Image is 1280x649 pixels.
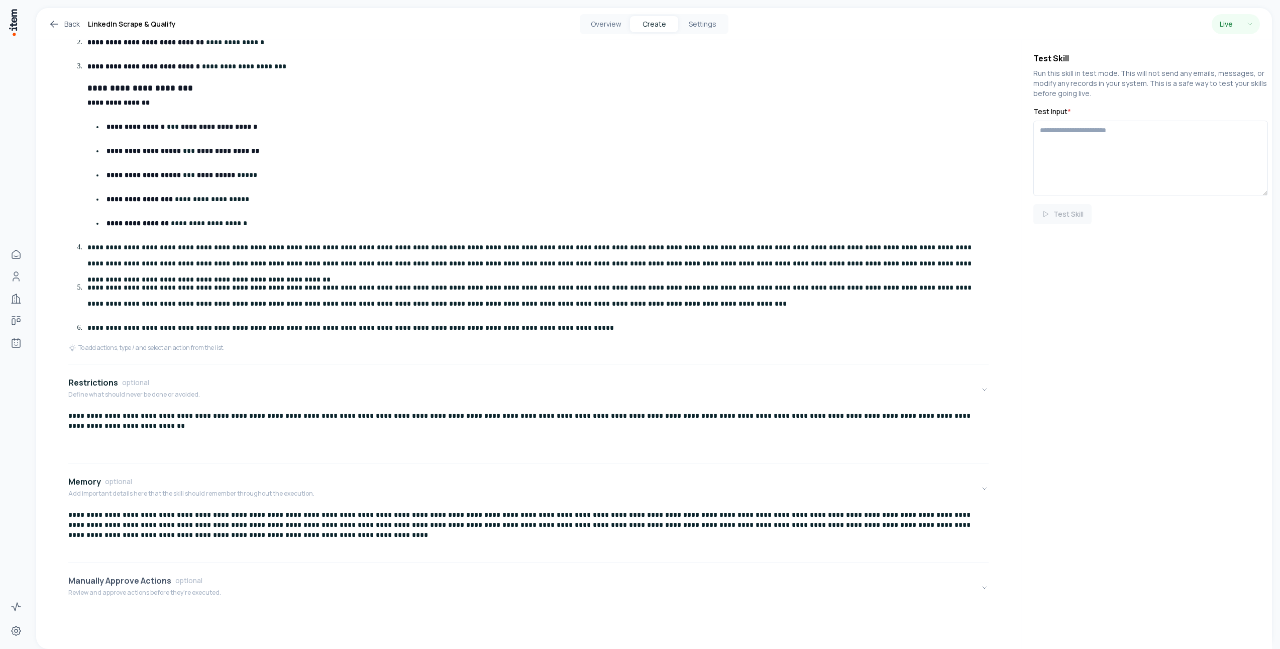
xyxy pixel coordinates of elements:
a: Agents [6,333,26,353]
h1: LinkedIn Scrape & Qualify [88,18,176,30]
div: RestrictionsoptionalDefine what should never be done or avoided. [68,411,989,459]
img: Item Brain Logo [8,8,18,37]
a: Activity [6,597,26,617]
h4: Test Skill [1033,52,1268,64]
button: Settings [678,16,726,32]
a: Companies [6,289,26,309]
a: Back [48,18,80,30]
label: Test Input [1033,107,1268,117]
a: Deals [6,311,26,331]
button: RestrictionsoptionalDefine what should never be done or avoided. [68,368,989,411]
div: MemoryoptionalAdd important details here that the skill should remember throughout the execution. [68,510,989,558]
a: People [6,266,26,287]
p: Define what should never be done or avoided. [68,391,200,399]
button: Create [630,16,678,32]
button: Manually Approve ActionsoptionalReview and approve actions before they're executed. [68,567,989,609]
p: Review and approve actions before they're executed. [68,589,221,597]
span: optional [122,378,149,388]
a: Settings [6,621,26,641]
h4: Memory [68,476,101,488]
span: optional [105,477,132,487]
div: Manually Approve ActionsoptionalReview and approve actions before they're executed. [68,609,989,617]
span: optional [175,576,202,586]
h4: Manually Approve Actions [68,575,171,587]
div: To add actions, type / and select an action from the list. [68,344,225,352]
h4: Restrictions [68,377,118,389]
button: MemoryoptionalAdd important details here that the skill should remember throughout the execution. [68,468,989,510]
a: Home [6,244,26,264]
button: Overview [582,16,630,32]
p: Run this skill in test mode. This will not send any emails, messages, or modify any records in yo... [1033,68,1268,99]
p: Add important details here that the skill should remember throughout the execution. [68,490,314,498]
